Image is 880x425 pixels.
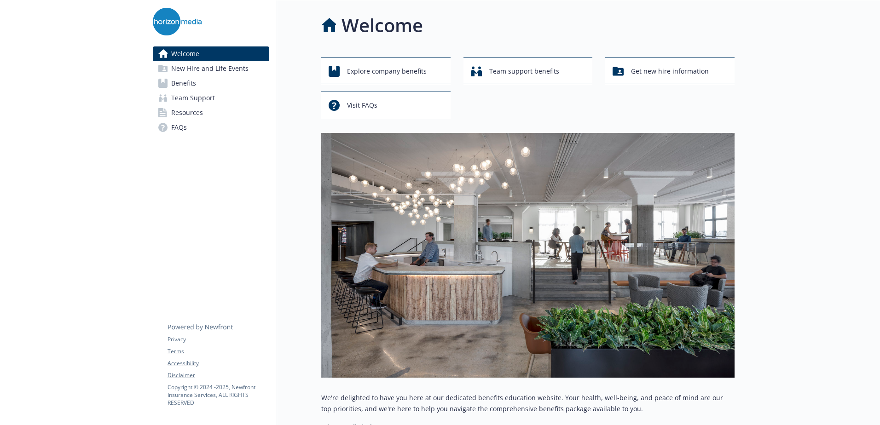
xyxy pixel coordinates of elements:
[168,383,269,407] p: Copyright © 2024 - 2025 , Newfront Insurance Services, ALL RIGHTS RESERVED
[171,76,196,91] span: Benefits
[168,335,269,344] a: Privacy
[171,91,215,105] span: Team Support
[463,57,593,84] button: Team support benefits
[489,63,559,80] span: Team support benefits
[171,120,187,135] span: FAQs
[605,57,735,84] button: Get new hire information
[153,76,269,91] a: Benefits
[153,46,269,61] a: Welcome
[171,61,249,76] span: New Hire and Life Events
[153,120,269,135] a: FAQs
[153,105,269,120] a: Resources
[171,46,199,61] span: Welcome
[321,92,451,118] button: Visit FAQs
[168,359,269,368] a: Accessibility
[171,105,203,120] span: Resources
[153,91,269,105] a: Team Support
[321,392,735,414] p: We're delighted to have you here at our dedicated benefits education website. Your health, well-b...
[153,61,269,76] a: New Hire and Life Events
[631,63,709,80] span: Get new hire information
[347,97,377,114] span: Visit FAQs
[347,63,427,80] span: Explore company benefits
[168,347,269,356] a: Terms
[342,11,423,39] h1: Welcome
[321,133,735,378] img: overview page banner
[168,371,269,379] a: Disclaimer
[321,57,451,84] button: Explore company benefits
